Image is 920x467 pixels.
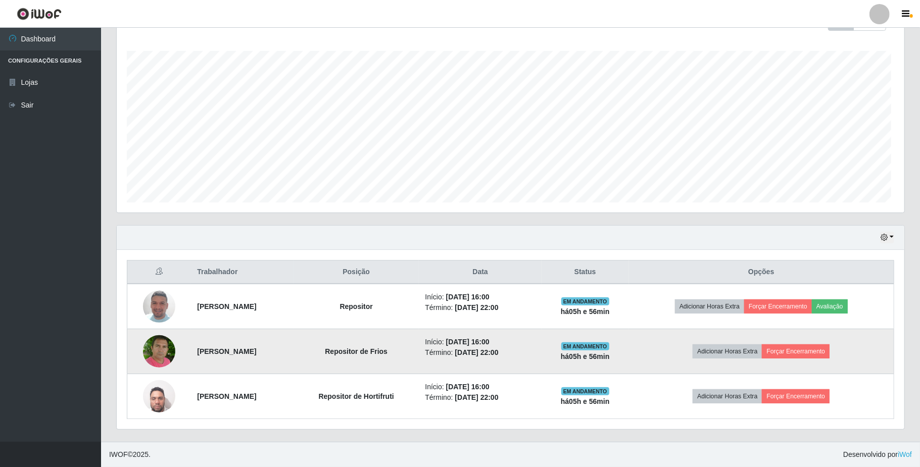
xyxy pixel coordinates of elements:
time: [DATE] 22:00 [455,393,499,401]
th: Status [542,261,629,284]
time: [DATE] 16:00 [446,338,490,346]
button: Adicionar Horas Extra [675,299,744,314]
img: 1729168499099.jpeg [143,375,175,418]
span: © 2025 . [109,449,151,460]
time: [DATE] 16:00 [446,293,490,301]
button: Forçar Encerramento [762,389,830,403]
strong: Repositor de Frios [325,347,388,355]
img: 1750751041677.jpeg [143,333,175,370]
a: iWof [898,450,912,458]
span: IWOF [109,450,128,458]
th: Opções [629,261,894,284]
li: Início: [425,292,535,302]
th: Trabalhador [191,261,294,284]
img: CoreUI Logo [17,8,62,20]
strong: [PERSON_NAME] [197,302,256,310]
strong: Repositor [340,302,373,310]
li: Término: [425,347,535,358]
strong: [PERSON_NAME] [197,347,256,355]
img: 1748899512620.jpeg [143,278,175,335]
li: Término: [425,392,535,403]
th: Posição [294,261,419,284]
strong: há 05 h e 56 min [561,307,610,316]
time: [DATE] 22:00 [455,303,499,312]
button: Adicionar Horas Extra [693,389,762,403]
button: Forçar Encerramento [744,299,812,314]
time: [DATE] 16:00 [446,383,490,391]
span: EM ANDAMENTO [561,387,609,395]
button: Forçar Encerramento [762,344,830,358]
span: EM ANDAMENTO [561,342,609,350]
span: EM ANDAMENTO [561,297,609,305]
button: Adicionar Horas Extra [693,344,762,358]
li: Término: [425,302,535,313]
li: Início: [425,337,535,347]
li: Início: [425,382,535,392]
th: Data [419,261,541,284]
strong: há 05 h e 56 min [561,397,610,405]
time: [DATE] 22:00 [455,348,499,356]
button: Avaliação [812,299,848,314]
strong: [PERSON_NAME] [197,392,256,400]
strong: Repositor de Hortifruti [319,392,394,400]
strong: há 05 h e 56 min [561,352,610,360]
span: Desenvolvido por [843,449,912,460]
